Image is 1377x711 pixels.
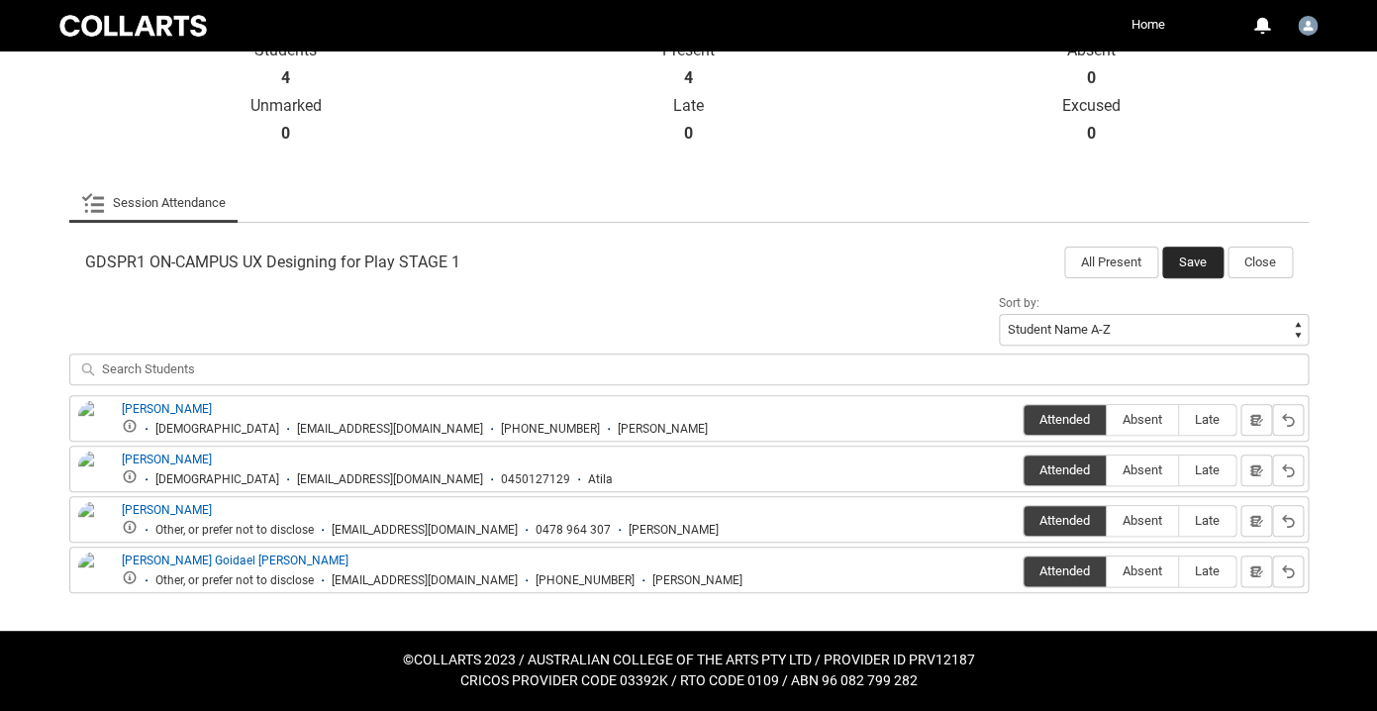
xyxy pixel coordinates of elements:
[78,552,110,637] img: Maughan Goidael Sigourney Heinrich-McPartlan
[281,68,290,88] strong: 4
[1024,462,1106,477] span: Attended
[85,96,488,116] p: Unmarked
[501,472,570,487] div: 0450127129
[1240,556,1272,587] button: Notes
[1024,563,1106,578] span: Attended
[1179,513,1235,528] span: Late
[1162,247,1224,278] button: Save
[536,523,611,538] div: 0478 964 307
[487,96,890,116] p: Late
[1064,247,1158,278] button: All Present
[1179,412,1235,427] span: Late
[684,68,693,88] strong: 4
[999,296,1039,310] span: Sort by:
[1272,505,1304,537] button: Reset
[1240,505,1272,537] button: Notes
[1272,404,1304,436] button: Reset
[122,503,212,517] a: [PERSON_NAME]
[69,183,238,223] li: Session Attendance
[122,554,348,567] a: [PERSON_NAME] Goidael [PERSON_NAME]
[332,573,518,588] div: [EMAIL_ADDRESS][DOMAIN_NAME]
[155,472,279,487] div: [DEMOGRAPHIC_DATA]
[122,402,212,416] a: [PERSON_NAME]
[122,453,212,466] a: [PERSON_NAME]
[1107,563,1178,578] span: Absent
[1024,513,1106,528] span: Attended
[1272,455,1304,486] button: Reset
[588,472,613,487] div: Atila
[629,523,719,538] div: [PERSON_NAME]
[155,422,279,437] div: [DEMOGRAPHIC_DATA]
[1179,563,1235,578] span: Late
[1240,455,1272,486] button: Notes
[1293,8,1323,40] button: User Profile Mark.Egan
[652,573,742,588] div: [PERSON_NAME]
[1087,68,1096,88] strong: 0
[890,96,1293,116] p: Excused
[1107,513,1178,528] span: Absent
[684,124,693,144] strong: 0
[536,573,635,588] div: [PHONE_NUMBER]
[618,422,708,437] div: [PERSON_NAME]
[155,523,314,538] div: Other, or prefer not to disclose
[1087,124,1096,144] strong: 0
[1228,247,1293,278] button: Close
[1107,462,1178,477] span: Absent
[1107,412,1178,427] span: Absent
[297,472,483,487] div: [EMAIL_ADDRESS][DOMAIN_NAME]
[69,354,1309,385] input: Search Students
[501,422,600,437] div: [PHONE_NUMBER]
[1272,556,1304,587] button: Reset
[1240,404,1272,436] button: Notes
[78,451,110,494] img: Atila Hakaimof
[332,523,518,538] div: [EMAIL_ADDRESS][DOMAIN_NAME]
[1179,462,1235,477] span: Late
[78,501,110,545] img: Harper Cerbi
[155,573,314,588] div: Other, or prefer not to disclose
[1298,16,1318,36] img: Mark.Egan
[85,253,460,272] span: GDSPR1 ON-CAMPUS UX Designing for Play STAGE 1
[78,400,110,444] img: Asher Tenkate
[281,124,290,144] strong: 0
[81,183,226,223] a: Session Attendance
[297,422,483,437] div: [EMAIL_ADDRESS][DOMAIN_NAME]
[1127,10,1170,40] a: Home
[1024,412,1106,427] span: Attended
